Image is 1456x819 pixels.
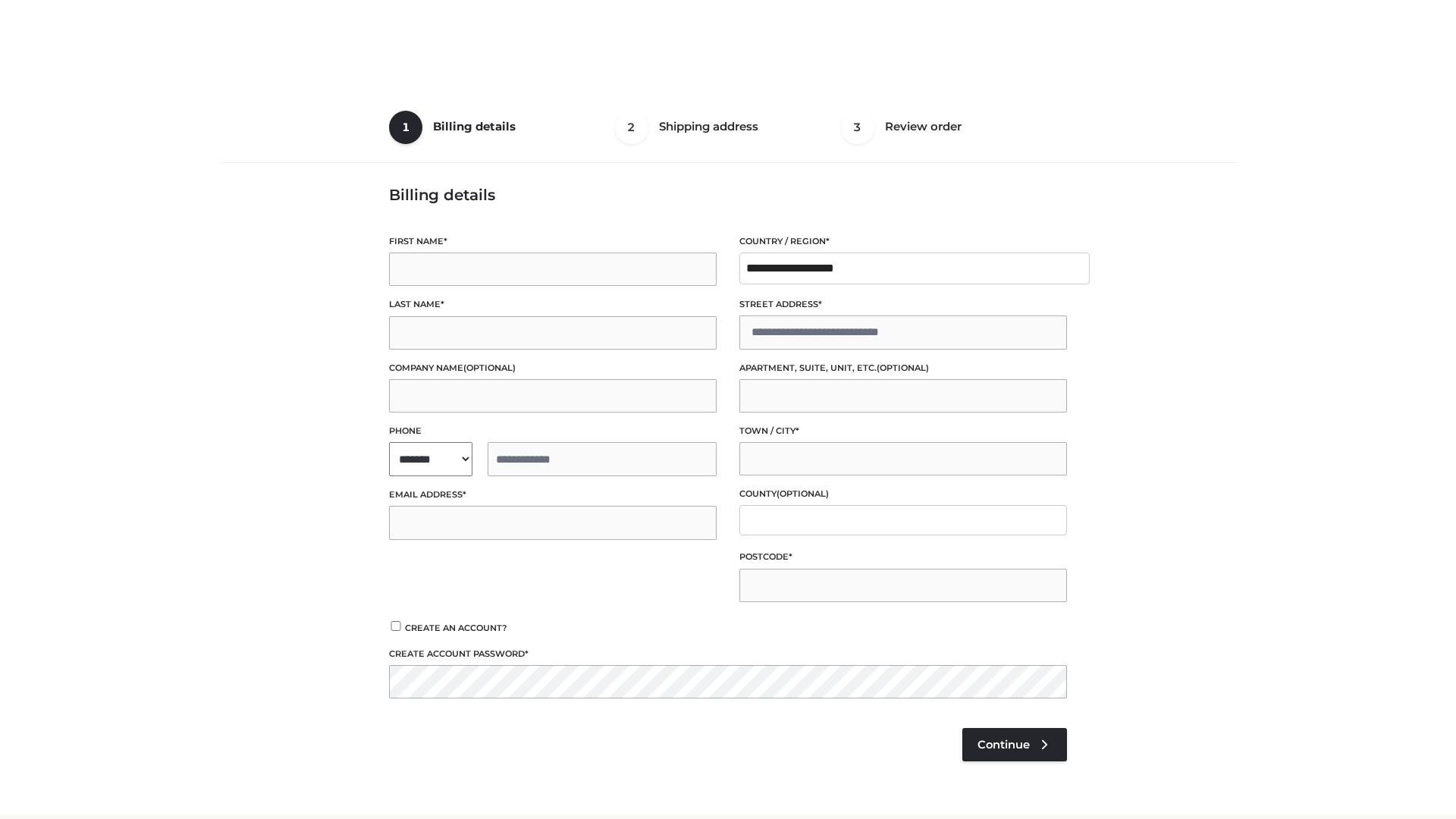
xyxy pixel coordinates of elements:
label: Apartment, suite, unit, etc. [739,361,1067,375]
span: Continue [977,738,1030,752]
label: First name [389,234,717,249]
span: Review order [885,119,962,133]
span: 2 [615,111,648,144]
label: County [739,487,1067,501]
label: Create account password [389,647,1067,661]
label: Town / City [739,424,1067,438]
span: 1 [389,111,422,144]
span: Create an account? [405,623,507,633]
label: Phone [389,424,717,438]
span: (optional) [463,362,516,373]
span: (optional) [877,362,929,373]
label: Street address [739,297,1067,312]
a: Continue [962,728,1067,761]
span: 3 [841,111,874,144]
label: Email address [389,488,717,502]
input: Create an account? [389,621,403,631]
label: Company name [389,361,717,375]
span: Shipping address [659,119,758,133]
label: Country / Region [739,234,1067,249]
span: Billing details [433,119,516,133]
h3: Billing details [389,186,1067,204]
label: Postcode [739,550,1067,564]
label: Last name [389,297,717,312]
span: (optional) [777,488,829,499]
